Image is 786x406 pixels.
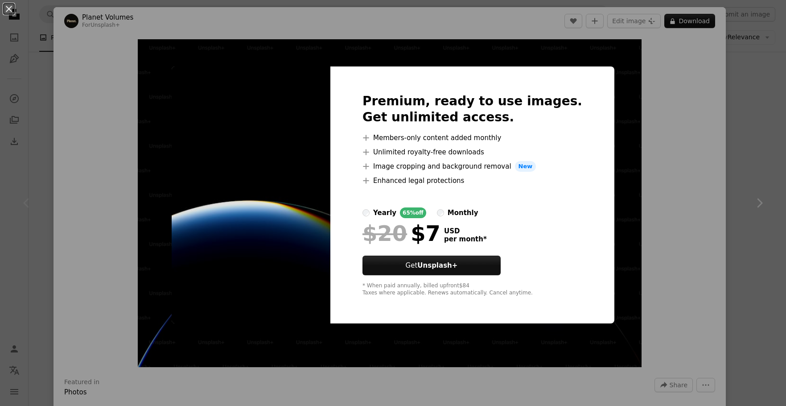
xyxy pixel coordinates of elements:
li: Unlimited royalty-free downloads [362,147,582,157]
span: $20 [362,222,407,245]
div: * When paid annually, billed upfront $84 Taxes where applicable. Renews automatically. Cancel any... [362,282,582,297]
li: Members-only content added monthly [362,133,582,143]
span: per month * [444,235,487,243]
span: New [515,161,536,172]
li: Enhanced legal protections [362,175,582,186]
h2: Premium, ready to use images. Get unlimited access. [362,93,582,125]
input: monthly [437,209,444,216]
input: yearly65%off [362,209,370,216]
strong: Unsplash+ [417,261,457,269]
div: 65% off [400,207,426,218]
div: yearly [373,207,396,218]
div: $7 [362,222,440,245]
div: monthly [448,207,478,218]
li: Image cropping and background removal [362,161,582,172]
button: GetUnsplash+ [362,256,501,275]
span: USD [444,227,487,235]
img: premium_photo-1686064771021-fbd6e301a0e4 [172,66,330,323]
